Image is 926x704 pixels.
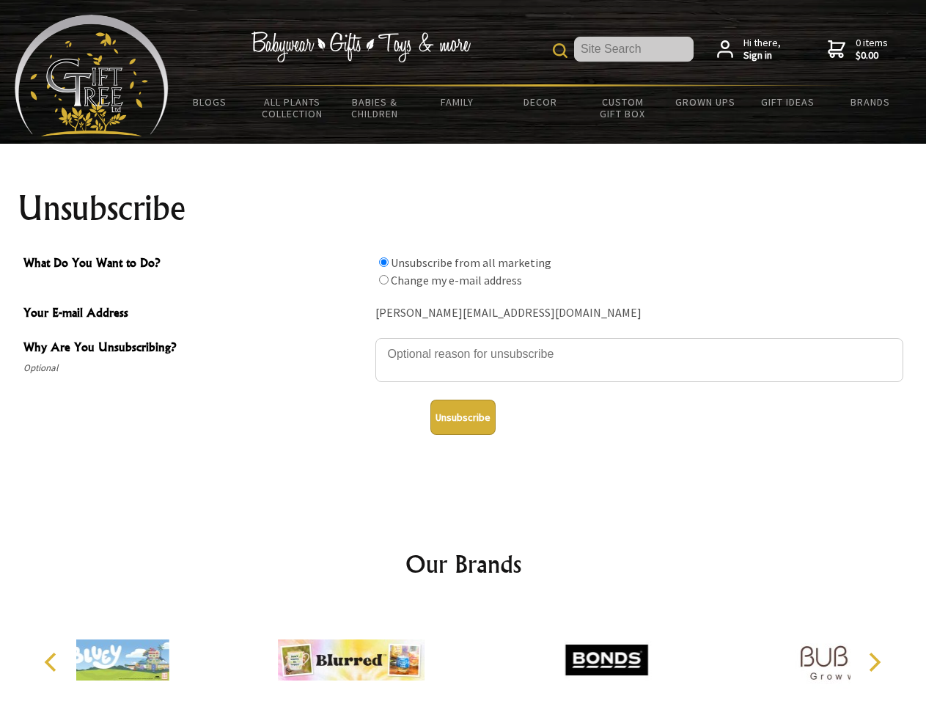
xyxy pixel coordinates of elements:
span: 0 items [856,36,888,62]
h1: Unsubscribe [18,191,909,226]
span: What Do You Want to Do? [23,254,368,275]
span: Hi there, [743,37,781,62]
span: Why Are You Unsubscribing? [23,338,368,359]
strong: $0.00 [856,49,888,62]
button: Unsubscribe [430,400,496,435]
span: Your E-mail Address [23,304,368,325]
a: Custom Gift Box [581,87,664,129]
input: What Do You Want to Do? [379,275,389,285]
input: Site Search [574,37,694,62]
a: Grown Ups [664,87,746,117]
button: Previous [37,646,69,678]
a: All Plants Collection [251,87,334,129]
a: Decor [499,87,581,117]
img: product search [553,43,567,58]
strong: Sign in [743,49,781,62]
label: Change my e-mail address [391,273,522,287]
span: Optional [23,359,368,377]
a: Hi there,Sign in [717,37,781,62]
a: Babies & Children [334,87,416,129]
h2: Our Brands [29,546,897,582]
a: Brands [829,87,912,117]
input: What Do You Want to Do? [379,257,389,267]
img: Babywear - Gifts - Toys & more [251,32,471,62]
a: Family [416,87,499,117]
a: Gift Ideas [746,87,829,117]
button: Next [858,646,890,678]
img: Babyware - Gifts - Toys and more... [15,15,169,136]
textarea: Why Are You Unsubscribing? [375,338,903,382]
label: Unsubscribe from all marketing [391,255,551,270]
a: 0 items$0.00 [828,37,888,62]
div: [PERSON_NAME][EMAIL_ADDRESS][DOMAIN_NAME] [375,302,903,325]
a: BLOGS [169,87,251,117]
